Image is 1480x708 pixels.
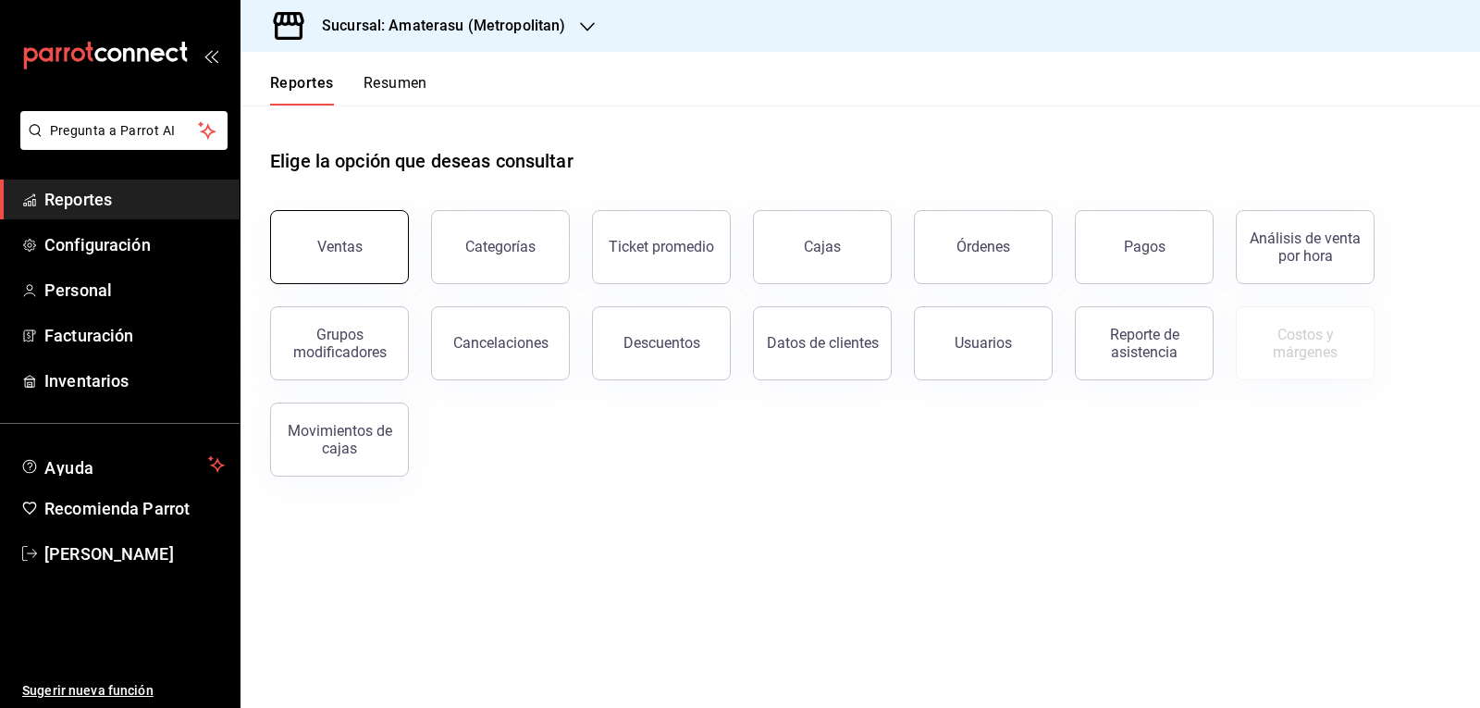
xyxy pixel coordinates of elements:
[955,334,1012,352] div: Usuarios
[914,306,1053,380] button: Usuarios
[431,210,570,284] button: Categorías
[592,306,731,380] button: Descuentos
[956,238,1010,255] div: Órdenes
[592,210,731,284] button: Ticket promedio
[44,323,225,348] span: Facturación
[50,121,199,141] span: Pregunta a Parrot AI
[307,15,565,37] h3: Sucursal: Amaterasu (Metropolitan)
[623,334,700,352] div: Descuentos
[1075,210,1214,284] button: Pagos
[282,422,397,457] div: Movimientos de cajas
[914,210,1053,284] button: Órdenes
[1236,210,1375,284] button: Análisis de venta por hora
[317,238,363,255] div: Ventas
[609,238,714,255] div: Ticket promedio
[282,326,397,361] div: Grupos modificadores
[364,74,427,106] button: Resumen
[431,306,570,380] button: Cancelaciones
[44,278,225,303] span: Personal
[22,681,225,701] span: Sugerir nueva función
[1075,306,1214,380] button: Reporte de asistencia
[1248,326,1363,361] div: Costos y márgenes
[20,111,228,150] button: Pregunta a Parrot AI
[753,306,892,380] button: Datos de clientes
[270,74,427,106] div: navigation tabs
[203,48,218,63] button: open_drawer_menu
[753,210,892,284] a: Cajas
[1087,326,1202,361] div: Reporte de asistencia
[767,334,879,352] div: Datos de clientes
[44,187,225,212] span: Reportes
[270,403,409,477] button: Movimientos de cajas
[1236,306,1375,380] button: Contrata inventarios para ver este reporte
[270,74,334,106] button: Reportes
[1248,230,1363,265] div: Análisis de venta por hora
[44,541,225,566] span: [PERSON_NAME]
[270,210,409,284] button: Ventas
[44,368,225,393] span: Inventarios
[804,236,842,258] div: Cajas
[453,334,549,352] div: Cancelaciones
[44,232,225,257] span: Configuración
[44,496,225,521] span: Recomienda Parrot
[465,238,536,255] div: Categorías
[1124,238,1165,255] div: Pagos
[270,306,409,380] button: Grupos modificadores
[13,134,228,154] a: Pregunta a Parrot AI
[44,453,201,476] span: Ayuda
[270,147,573,175] h1: Elige la opción que deseas consultar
